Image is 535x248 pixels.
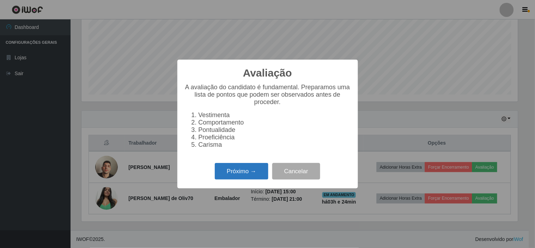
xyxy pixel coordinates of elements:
li: Pontualidade [199,126,351,134]
h2: Avaliação [243,67,292,79]
li: Vestimenta [199,111,351,119]
li: Comportamento [199,119,351,126]
p: A avaliação do candidato é fundamental. Preparamos uma lista de pontos que podem ser observados a... [184,84,351,106]
li: Carisma [199,141,351,149]
li: Proeficiência [199,134,351,141]
button: Próximo → [215,163,268,180]
button: Cancelar [272,163,320,180]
